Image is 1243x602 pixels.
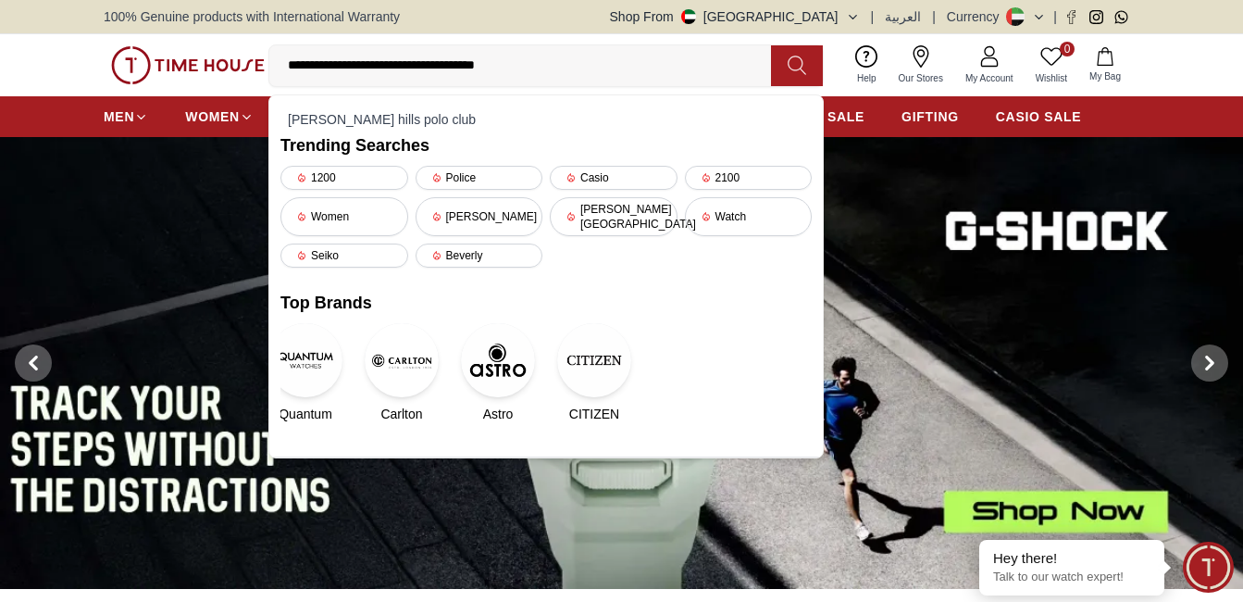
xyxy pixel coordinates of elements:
span: Carlton [380,405,422,423]
button: العربية [885,7,921,26]
span: Astro [483,405,514,423]
span: | [932,7,936,26]
span: My Account [958,71,1021,85]
div: Casio [550,166,677,190]
p: Talk to our watch expert! [993,570,1150,585]
a: Our Stores [888,42,954,89]
div: Hey there! [993,549,1150,568]
div: Seiko [280,244,408,268]
a: Instagram [1089,10,1103,24]
div: Currency [947,7,1007,26]
span: Wishlist [1028,71,1075,85]
span: My Bag [1082,69,1128,83]
span: | [1053,7,1057,26]
span: 0 [1060,42,1075,56]
button: Shop From[GEOGRAPHIC_DATA] [610,7,860,26]
span: Quantum [279,405,332,423]
a: GIFTING [901,100,959,133]
div: [PERSON_NAME][GEOGRAPHIC_DATA] [550,197,677,236]
button: My Bag [1078,44,1132,87]
a: CarltonCarlton [377,323,427,423]
span: GIFTING [901,107,959,126]
div: 1200 [280,166,408,190]
a: Whatsapp [1114,10,1128,24]
img: CITIZEN [557,323,631,397]
div: Chat Widget [1183,542,1234,593]
a: CITIZENCITIZEN [569,323,619,423]
span: WOMEN [185,107,240,126]
a: CASIO SALE [996,100,1082,133]
img: Astro [461,323,535,397]
div: [PERSON_NAME] [416,197,543,236]
div: Beverly [416,244,543,268]
div: [PERSON_NAME] hills polo club [280,107,812,132]
span: Our Stores [891,71,951,85]
span: CITIZEN [569,405,619,423]
div: Women [280,197,408,236]
span: MEN [104,107,134,126]
h2: Trending Searches [280,132,812,158]
span: | [871,7,875,26]
a: WOMEN [185,100,254,133]
img: ... [111,46,265,85]
a: AstroAstro [473,323,523,423]
img: Carlton [365,323,439,397]
div: Watch [685,197,813,236]
a: QuantumQuantum [280,323,330,423]
img: Quantum [268,323,342,397]
a: 0Wishlist [1025,42,1078,89]
span: Help [850,71,884,85]
a: Facebook [1064,10,1078,24]
a: SALE [827,100,864,133]
div: 2100 [685,166,813,190]
h2: Top Brands [280,290,812,316]
span: 100% Genuine products with International Warranty [104,7,400,26]
span: SALE [827,107,864,126]
a: MEN [104,100,148,133]
a: Help [846,42,888,89]
img: United Arab Emirates [681,9,696,24]
span: CASIO SALE [996,107,1082,126]
div: Police [416,166,543,190]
